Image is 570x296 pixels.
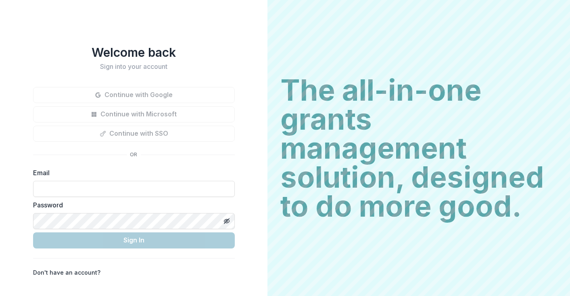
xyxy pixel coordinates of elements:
[33,106,235,122] button: Continue with Microsoft
[33,168,230,178] label: Email
[33,232,235,248] button: Sign In
[33,87,235,103] button: Continue with Google
[33,45,235,60] h1: Welcome back
[33,268,100,277] p: Don't have an account?
[33,200,230,210] label: Password
[33,126,235,142] button: Continue with SSO
[220,215,233,228] button: Toggle password visibility
[33,63,235,70] h2: Sign into your account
